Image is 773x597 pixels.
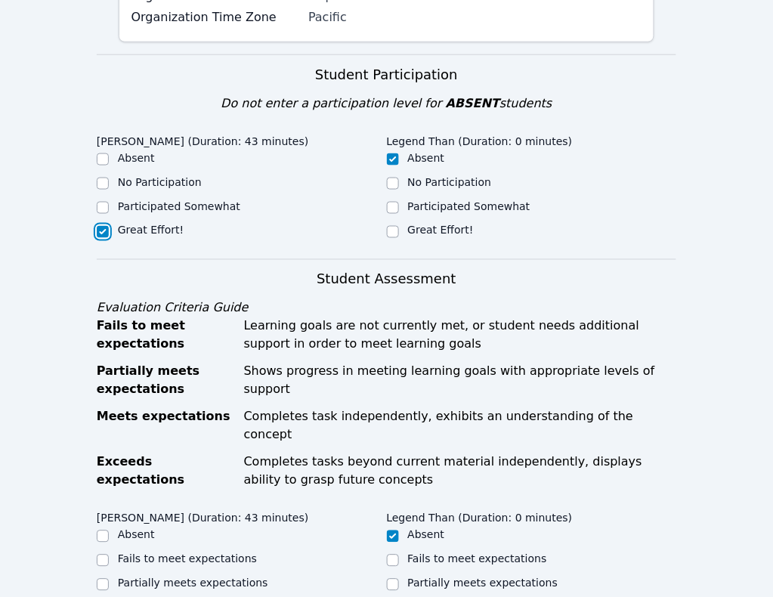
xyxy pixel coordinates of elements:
label: Absent [118,152,155,164]
label: Fails to meet expectations [408,553,547,565]
span: ABSENT [446,96,499,110]
label: Participated Somewhat [408,200,530,212]
label: Great Effort! [408,224,474,237]
div: Meets expectations [97,408,235,444]
label: Fails to meet expectations [118,553,257,565]
legend: Legend Than (Duration: 0 minutes) [387,128,573,150]
label: Partially meets expectations [118,577,268,589]
div: Evaluation Criteria Guide [97,299,676,317]
label: No Participation [408,176,492,188]
h3: Student Participation [97,64,676,85]
label: Absent [118,529,155,541]
legend: [PERSON_NAME] (Duration: 43 minutes) [97,505,309,527]
div: Pacific [308,8,642,26]
label: Organization Time Zone [131,8,300,26]
div: Learning goals are not currently met, or student needs additional support in order to meet learni... [244,317,676,354]
div: Do not enter a participation level for students [97,94,676,113]
h3: Student Assessment [97,269,676,290]
label: Partially meets expectations [408,577,558,589]
label: Great Effort! [118,224,184,237]
div: Completes tasks beyond current material independently, displays ability to grasp future concepts [244,453,676,490]
label: No Participation [118,176,202,188]
div: Partially meets expectations [97,363,235,399]
legend: [PERSON_NAME] (Duration: 43 minutes) [97,128,309,150]
label: Absent [408,529,445,541]
label: Absent [408,152,445,164]
div: Completes task independently, exhibits an understanding of the concept [244,408,676,444]
div: Shows progress in meeting learning goals with appropriate levels of support [244,363,676,399]
div: Exceeds expectations [97,453,235,490]
div: Fails to meet expectations [97,317,235,354]
legend: Legend Than (Duration: 0 minutes) [387,505,573,527]
label: Participated Somewhat [118,200,240,212]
